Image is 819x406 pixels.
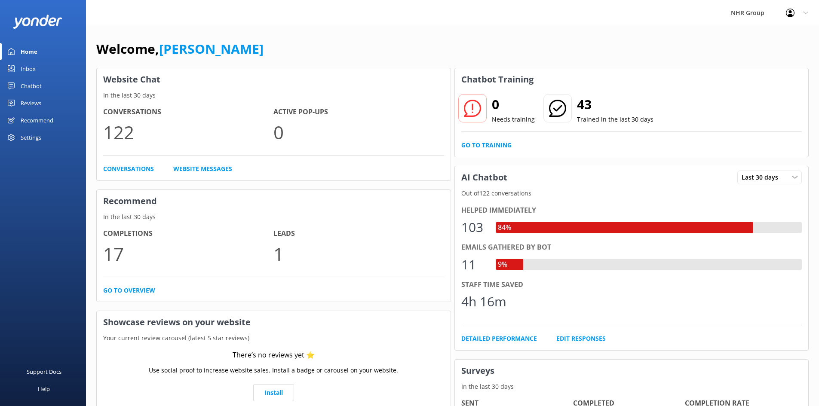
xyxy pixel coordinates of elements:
div: 9% [496,259,509,270]
h3: Website Chat [97,68,451,91]
img: yonder-white-logo.png [13,15,62,29]
div: 103 [461,217,487,238]
div: Recommend [21,112,53,129]
a: Website Messages [173,164,232,174]
a: [PERSON_NAME] [159,40,264,58]
div: Emails gathered by bot [461,242,802,253]
h4: Conversations [103,107,273,118]
h1: Welcome, [96,39,264,59]
div: Home [21,43,37,60]
div: Inbox [21,60,36,77]
div: Staff time saved [461,279,802,290]
h4: Leads [273,228,444,239]
p: Trained in the last 30 days [577,115,653,124]
h4: Active Pop-ups [273,107,444,118]
div: Settings [21,129,41,146]
div: Support Docs [27,363,61,380]
p: 0 [273,118,444,147]
a: Install [253,384,294,401]
p: Use social proof to increase website sales. Install a badge or carousel on your website. [149,366,398,375]
div: There’s no reviews yet ⭐ [233,350,315,361]
p: Needs training [492,115,535,124]
h3: Recommend [97,190,451,212]
a: Go to overview [103,286,155,295]
p: Your current review carousel (latest 5 star reviews) [97,333,451,343]
div: 4h 16m [461,291,506,312]
div: 84% [496,222,513,233]
p: In the last 30 days [455,382,809,391]
h3: Surveys [455,360,809,382]
a: Go to Training [461,140,512,150]
p: 1 [273,239,444,268]
h3: AI Chatbot [455,166,514,189]
h3: Showcase reviews on your website [97,311,451,333]
div: Chatbot [21,77,42,95]
div: Reviews [21,95,41,112]
a: Conversations [103,164,154,174]
a: Edit Responses [556,334,606,343]
h2: 0 [492,94,535,115]
p: In the last 30 days [97,91,451,100]
div: 11 [461,254,487,275]
div: Helped immediately [461,205,802,216]
div: Help [38,380,50,397]
h3: Chatbot Training [455,68,540,91]
h2: 43 [577,94,653,115]
a: Detailed Performance [461,334,537,343]
p: In the last 30 days [97,212,451,222]
p: 17 [103,239,273,268]
p: 122 [103,118,273,147]
span: Last 30 days [742,173,783,182]
p: Out of 122 conversations [455,189,809,198]
h4: Completions [103,228,273,239]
